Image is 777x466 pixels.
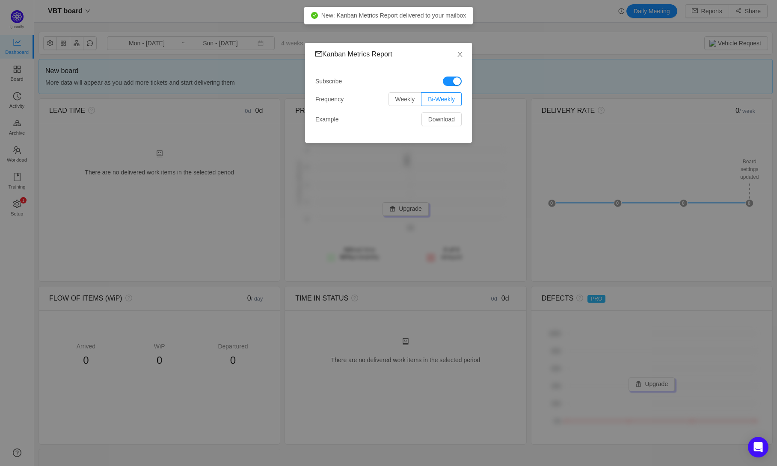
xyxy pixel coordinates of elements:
span: Weekly [395,96,415,103]
span: Kanban Metrics Report [315,50,392,58]
span: Example [315,115,338,124]
i: icon: close [457,51,463,58]
span: Subscribe [315,77,342,86]
div: Open Intercom Messenger [748,437,768,457]
i: icon: check-circle [311,12,318,19]
span: Frequency [315,95,344,104]
button: Download [421,112,462,126]
span: New: Kanban Metrics Report delivered to your mailbox [321,12,466,19]
i: icon: mail [315,50,322,57]
span: Bi-Weekly [428,96,455,103]
button: Close [448,43,472,67]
